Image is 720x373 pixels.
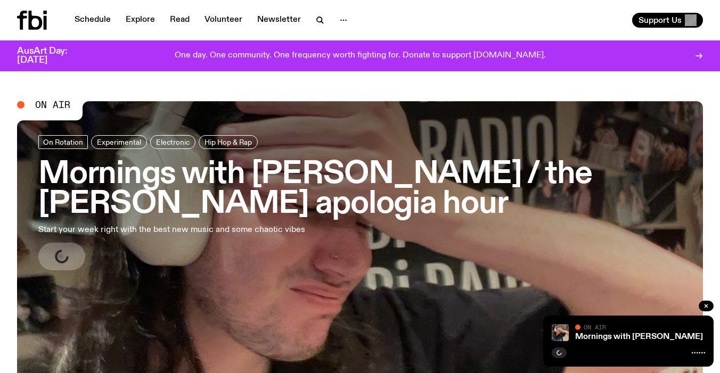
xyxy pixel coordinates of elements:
h3: AusArt Day: [DATE] [17,47,85,65]
span: On Rotation [43,138,83,146]
span: Support Us [639,15,682,25]
button: Support Us [632,13,703,28]
a: Read [163,13,196,28]
a: Volunteer [198,13,249,28]
span: Electronic [156,138,190,146]
a: Explore [119,13,161,28]
span: Experimental [97,138,141,146]
p: One day. One community. One frequency worth fighting for. Donate to support [DOMAIN_NAME]. [175,51,546,61]
span: Hip Hop & Rap [204,138,252,146]
h3: Mornings with [PERSON_NAME] / the [PERSON_NAME] apologia hour [38,160,682,219]
a: Newsletter [251,13,307,28]
a: Experimental [91,135,147,149]
a: Electronic [150,135,195,149]
a: Mornings with [PERSON_NAME] / the [PERSON_NAME] apologia hourStart your week right with the best ... [38,135,682,270]
a: On Rotation [38,135,88,149]
a: Schedule [68,13,117,28]
span: On Air [35,100,70,110]
span: On Air [584,324,606,330]
a: Hip Hop & Rap [199,135,258,149]
p: Start your week right with the best new music and some chaotic vibes [38,223,311,236]
img: Jim in the studio with their hand on their forehead. [552,324,569,341]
